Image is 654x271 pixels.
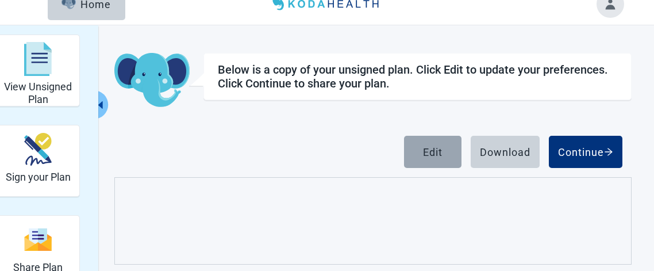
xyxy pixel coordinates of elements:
button: Download [471,136,540,168]
div: Continue [558,146,613,158]
img: make_plan_official-CpYJDfBD.svg [24,133,52,166]
h2: Sign your Plan [6,171,71,184]
div: Download [480,146,530,158]
div: Below is a copy of your unsigned plan. Click Edit to update your preferences. Click Continue to s... [218,63,617,90]
img: svg%3e [24,227,52,252]
span: caret-left [95,100,106,110]
img: svg%3e [24,42,52,77]
span: arrow-right [604,147,613,157]
button: Continue arrow-right [549,136,622,168]
iframe: elephant [287,178,459,264]
main: Main content [108,53,637,265]
div: Edit [423,146,443,158]
h2: View Unsigned Plan [2,81,75,105]
img: Koda Elephant [114,53,190,108]
button: Collapse menu [94,90,108,119]
button: Edit [404,136,461,168]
